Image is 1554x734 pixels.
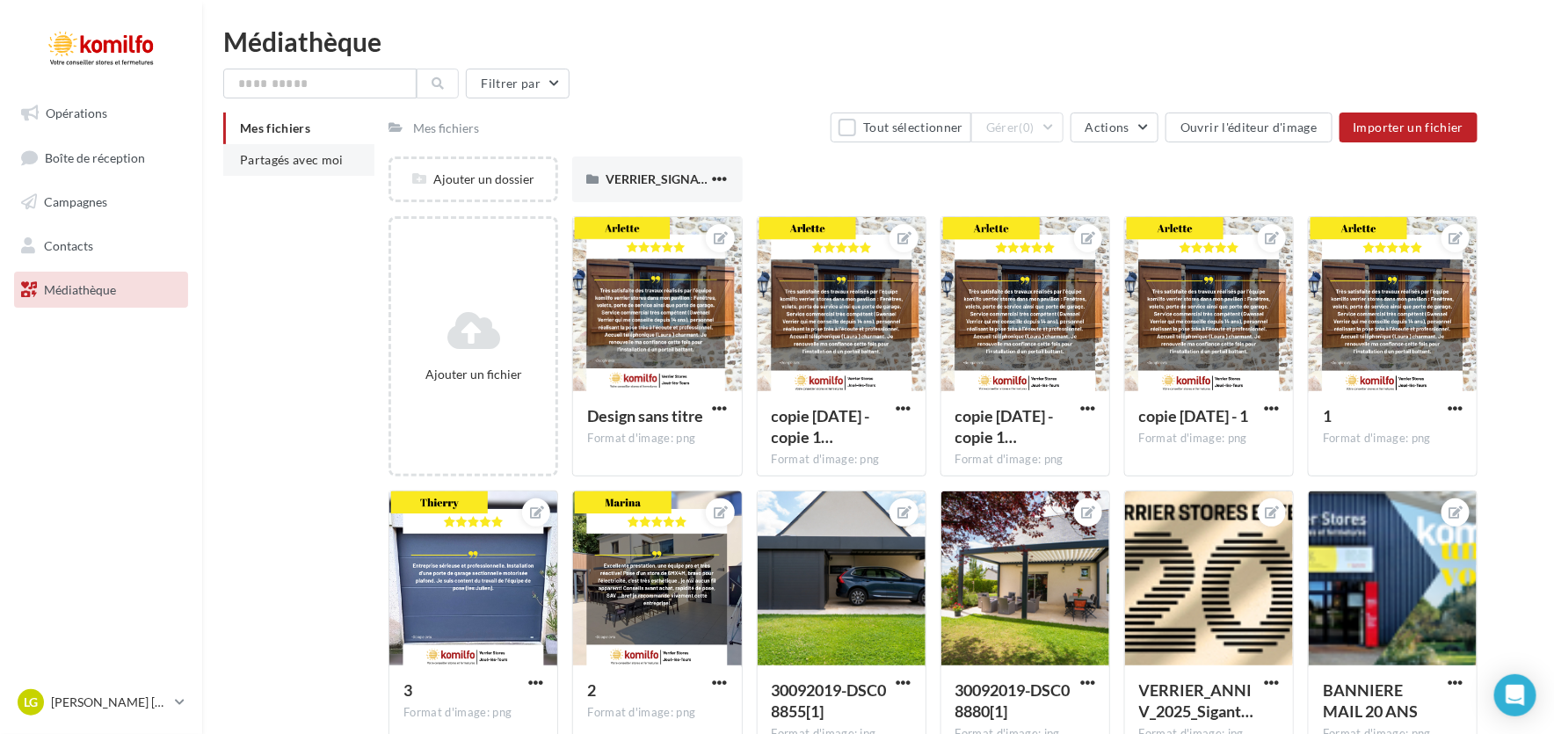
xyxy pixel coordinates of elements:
[772,406,870,447] span: copie 16-07-2025 - copie 16-07-2025 - copie 16-07-2025 - 1
[1165,113,1332,142] button: Ouvrir l'éditeur d'image
[1071,113,1158,142] button: Actions
[1086,120,1129,134] span: Actions
[11,228,192,265] a: Contacts
[11,139,192,177] a: Boîte de réception
[44,238,93,253] span: Contacts
[606,171,750,186] span: VERRIER_SIGNATURE_V2
[240,120,310,135] span: Mes fichiers
[24,694,38,711] span: LG
[466,69,570,98] button: Filtrer par
[11,184,192,221] a: Campagnes
[1340,113,1478,142] button: Importer un fichier
[46,105,107,120] span: Opérations
[772,452,911,468] div: Format d'image: png
[955,452,1095,468] div: Format d'image: png
[831,113,971,142] button: Tout sélectionner
[240,152,344,167] span: Partagés avec moi
[1139,431,1279,447] div: Format d'image: png
[1494,674,1536,716] div: Open Intercom Messenger
[1323,680,1418,721] span: BANNIERE MAIL 20 ANS
[1323,431,1463,447] div: Format d'image: png
[398,366,548,383] div: Ajouter un fichier
[955,680,1071,721] span: 30092019-DSC08880[1]
[587,406,703,425] span: Design sans titre
[955,406,1054,447] span: copie 16-07-2025 - copie 16-07-2025 - 1
[14,686,188,719] a: LG [PERSON_NAME] [PERSON_NAME]
[11,272,192,309] a: Médiathèque
[1139,406,1249,425] span: copie 16-07-2025 - 1
[1323,406,1332,425] span: 1
[223,28,1533,55] div: Médiathèque
[1020,120,1035,134] span: (0)
[971,113,1064,142] button: Gérer(0)
[587,705,727,721] div: Format d'image: png
[391,171,556,188] div: Ajouter un dossier
[1139,680,1254,721] span: VERRIER_ANNIV_2025_Siganture Mail_3681x1121
[772,680,887,721] span: 30092019-DSC08855[1]
[587,431,727,447] div: Format d'image: png
[44,194,107,209] span: Campagnes
[403,680,412,700] span: 3
[44,281,116,296] span: Médiathèque
[11,95,192,132] a: Opérations
[45,149,145,164] span: Boîte de réception
[1354,120,1464,134] span: Importer un fichier
[51,694,168,711] p: [PERSON_NAME] [PERSON_NAME]
[413,120,479,137] div: Mes fichiers
[587,680,596,700] span: 2
[403,705,543,721] div: Format d'image: png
